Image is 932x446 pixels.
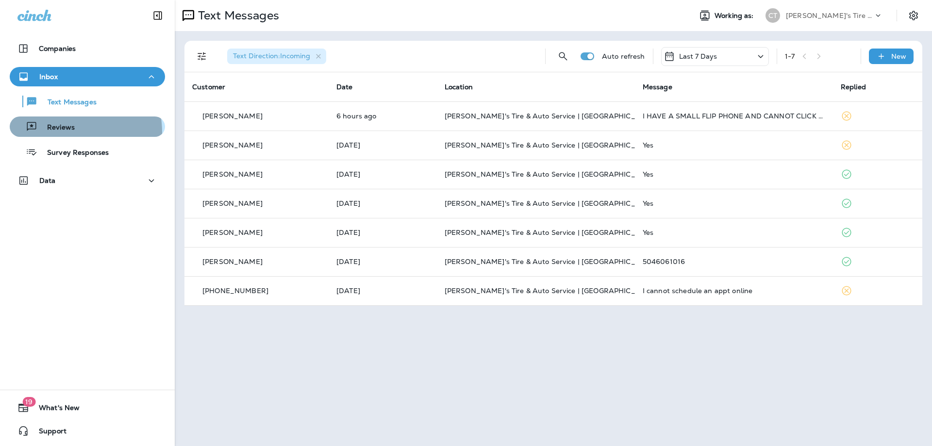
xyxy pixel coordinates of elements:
[602,52,645,60] p: Auto refresh
[233,51,310,60] span: Text Direction : Incoming
[643,229,825,236] div: Yes
[192,83,225,91] span: Customer
[10,91,165,112] button: Text Messages
[38,98,97,107] p: Text Messages
[336,287,429,295] p: Sep 2, 2025 10:28 AM
[10,398,165,417] button: 19What's New
[22,397,35,407] span: 19
[202,258,263,265] p: [PERSON_NAME]
[10,39,165,58] button: Companies
[643,258,825,265] div: 5046061016
[10,421,165,441] button: Support
[445,112,657,120] span: [PERSON_NAME]'s Tire & Auto Service | [GEOGRAPHIC_DATA]
[336,258,429,265] p: Sep 5, 2025 04:47 PM
[37,123,75,132] p: Reviews
[891,52,906,60] p: New
[39,73,58,81] p: Inbox
[905,7,922,24] button: Settings
[10,142,165,162] button: Survey Responses
[202,199,263,207] p: [PERSON_NAME]
[553,47,573,66] button: Search Messages
[39,45,76,52] p: Companies
[10,67,165,86] button: Inbox
[643,141,825,149] div: Yes
[37,149,109,158] p: Survey Responses
[643,83,672,91] span: Message
[643,199,825,207] div: Yes
[227,49,326,64] div: Text Direction:Incoming
[336,229,429,236] p: Sep 6, 2025 07:02 AM
[841,83,866,91] span: Replied
[445,286,657,295] span: [PERSON_NAME]'s Tire & Auto Service | [GEOGRAPHIC_DATA]
[202,112,263,120] p: [PERSON_NAME]
[445,199,657,208] span: [PERSON_NAME]'s Tire & Auto Service | [GEOGRAPHIC_DATA]
[643,287,825,295] div: I cannot schedule an appt online
[194,8,279,23] p: Text Messages
[785,52,795,60] div: 1 - 7
[202,229,263,236] p: [PERSON_NAME]
[445,170,657,179] span: [PERSON_NAME]'s Tire & Auto Service | [GEOGRAPHIC_DATA]
[336,199,429,207] p: Sep 6, 2025 07:07 AM
[202,170,263,178] p: [PERSON_NAME]
[445,83,473,91] span: Location
[679,52,717,60] p: Last 7 Days
[336,170,429,178] p: Sep 7, 2025 07:04 AM
[202,287,268,295] p: [PHONE_NUMBER]
[336,83,353,91] span: Date
[336,141,429,149] p: Sep 8, 2025 01:28 PM
[643,170,825,178] div: Yes
[29,404,80,415] span: What's New
[10,171,165,190] button: Data
[715,12,756,20] span: Working as:
[766,8,780,23] div: CT
[29,427,67,439] span: Support
[643,112,825,120] div: I HAVE A SMALL FLIP PHONE AND CANNOT CLICK ON ANY LINKS. HOWEVER, I CAN SEND A TEXT. I RATE CHABI...
[445,141,657,149] span: [PERSON_NAME]'s Tire & Auto Service | [GEOGRAPHIC_DATA]
[192,47,212,66] button: Filters
[445,257,657,266] span: [PERSON_NAME]'s Tire & Auto Service | [GEOGRAPHIC_DATA]
[10,116,165,137] button: Reviews
[144,6,171,25] button: Collapse Sidebar
[336,112,429,120] p: Sep 9, 2025 10:56 AM
[786,12,873,19] p: [PERSON_NAME]'s Tire & Auto
[202,141,263,149] p: [PERSON_NAME]
[39,177,56,184] p: Data
[445,228,657,237] span: [PERSON_NAME]'s Tire & Auto Service | [GEOGRAPHIC_DATA]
